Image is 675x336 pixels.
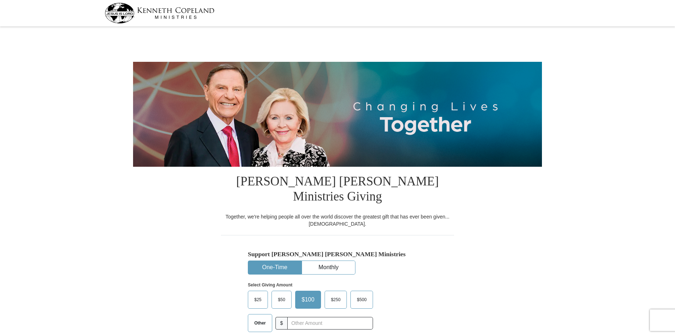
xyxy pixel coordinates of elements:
span: $25 [251,294,265,305]
span: $50 [274,294,289,305]
span: $100 [298,294,318,305]
span: $ [275,317,288,330]
strong: Select Giving Amount [248,282,292,287]
h5: Support [PERSON_NAME] [PERSON_NAME] Ministries [248,250,427,258]
img: kcm-header-logo.svg [105,3,214,23]
h1: [PERSON_NAME] [PERSON_NAME] Ministries Giving [221,167,454,213]
button: Monthly [302,261,355,274]
input: Other Amount [287,317,373,330]
span: $500 [353,294,370,305]
span: Other [251,318,269,328]
button: One-Time [248,261,301,274]
div: Together, we're helping people all over the world discover the greatest gift that has ever been g... [221,213,454,227]
span: $250 [327,294,344,305]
